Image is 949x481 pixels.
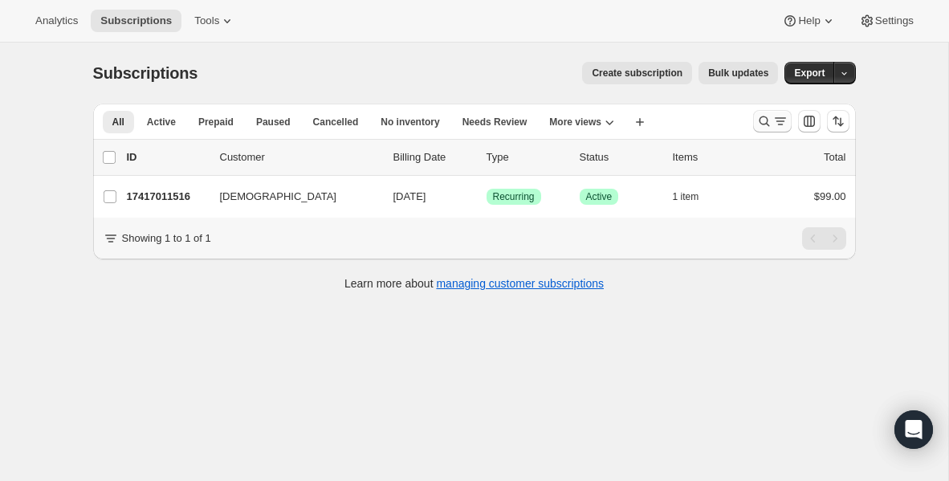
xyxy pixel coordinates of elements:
span: Settings [875,14,914,27]
div: Type [487,149,567,165]
button: Export [784,62,834,84]
span: [DATE] [393,190,426,202]
button: Customize table column order and visibility [798,110,821,132]
p: ID [127,149,207,165]
button: Settings [849,10,923,32]
span: Analytics [35,14,78,27]
button: [DEMOGRAPHIC_DATA] [210,184,371,210]
span: Tools [194,14,219,27]
button: 1 item [673,185,717,208]
span: Prepaid [198,116,234,128]
span: No inventory [381,116,439,128]
button: Search and filter results [753,110,792,132]
p: Billing Date [393,149,474,165]
span: Recurring [493,190,535,203]
a: managing customer subscriptions [436,277,604,290]
nav: Pagination [802,227,846,250]
span: Export [794,67,825,79]
button: Bulk updates [699,62,778,84]
p: 17417011516 [127,189,207,205]
span: More views [549,116,601,128]
span: Paused [256,116,291,128]
div: Items [673,149,753,165]
button: Subscriptions [91,10,181,32]
span: Active [147,116,176,128]
p: Learn more about [344,275,604,291]
div: Open Intercom Messenger [894,410,933,449]
span: [DEMOGRAPHIC_DATA] [220,189,336,205]
span: 1 item [673,190,699,203]
span: Needs Review [462,116,527,128]
div: 17417011516[DEMOGRAPHIC_DATA][DATE]SuccessRecurringSuccessActive1 item$99.00 [127,185,846,208]
button: Help [772,10,845,32]
button: More views [540,111,624,133]
p: Showing 1 to 1 of 1 [122,230,211,247]
button: Tools [185,10,245,32]
button: Analytics [26,10,88,32]
button: Create subscription [582,62,692,84]
span: Active [586,190,613,203]
p: Customer [220,149,381,165]
span: All [112,116,124,128]
span: Help [798,14,820,27]
span: Bulk updates [708,67,768,79]
span: $99.00 [814,190,846,202]
button: Create new view [627,111,653,133]
p: Status [580,149,660,165]
button: Sort the results [827,110,849,132]
span: Create subscription [592,67,682,79]
span: Cancelled [313,116,359,128]
p: Total [824,149,845,165]
span: Subscriptions [93,64,198,82]
span: Subscriptions [100,14,172,27]
div: IDCustomerBilling DateTypeStatusItemsTotal [127,149,846,165]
